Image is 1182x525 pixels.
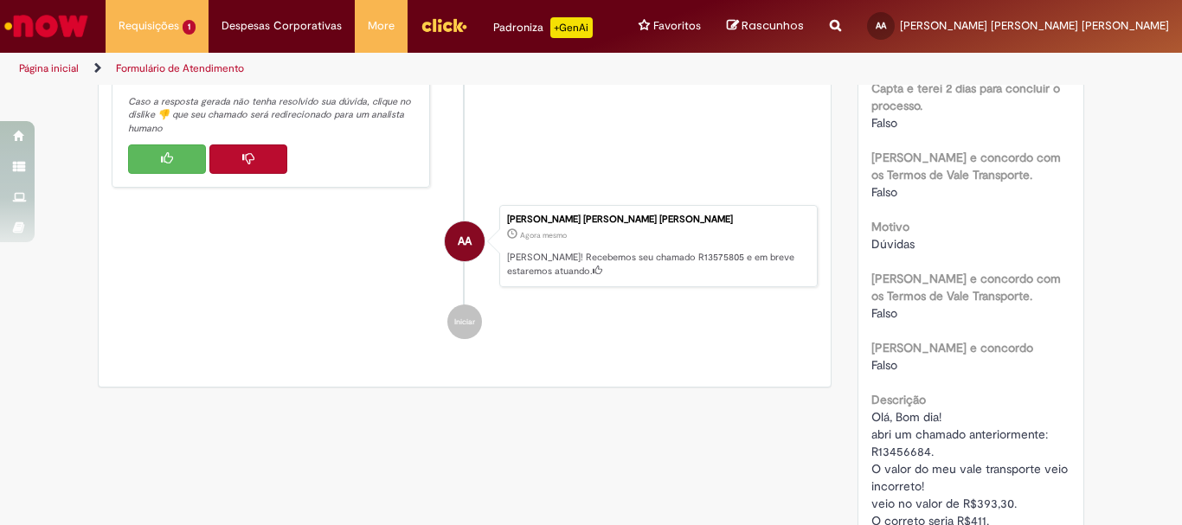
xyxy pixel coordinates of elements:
[871,357,897,373] span: Falso
[507,214,808,225] div: [PERSON_NAME] [PERSON_NAME] [PERSON_NAME]
[421,12,467,38] img: click_logo_yellow_360x200.png
[2,9,91,43] img: ServiceNow
[871,392,926,407] b: Descrição
[493,17,593,38] div: Padroniza
[727,18,804,35] a: Rascunhos
[222,17,342,35] span: Despesas Corporativas
[742,17,804,34] span: Rascunhos
[871,236,915,252] span: Dúvidas
[368,17,395,35] span: More
[876,20,886,31] span: AA
[871,340,1033,355] b: [PERSON_NAME] e concordo
[119,17,179,35] span: Requisições
[871,271,1061,304] b: [PERSON_NAME] e concordo com os Termos de Vale Transporte.
[871,184,897,200] span: Falso
[520,230,567,240] span: Agora mesmo
[445,221,485,261] div: Anny Beatriz Neves Torquato Alves
[900,18,1169,33] span: [PERSON_NAME] [PERSON_NAME] [PERSON_NAME]
[871,150,1061,182] b: [PERSON_NAME] e concordo com os Termos de Vale Transporte.
[116,61,244,75] a: Formulário de Atendimento
[871,46,1060,113] b: Estou ciente que após Solicitar a Roteirização, receberei acesso a Capta e terei 2 dias para conc...
[183,20,196,35] span: 1
[458,221,472,262] span: AA
[507,251,808,278] p: [PERSON_NAME]! Recebemos seu chamado R13575805 e em breve estaremos atuando.
[13,53,775,85] ul: Trilhas de página
[112,205,818,288] li: Anny Beatriz Neves Torquato Alves
[19,61,79,75] a: Página inicial
[871,115,897,131] span: Falso
[550,17,593,38] p: +GenAi
[871,305,897,321] span: Falso
[871,219,909,234] b: Motivo
[653,17,701,35] span: Favoritos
